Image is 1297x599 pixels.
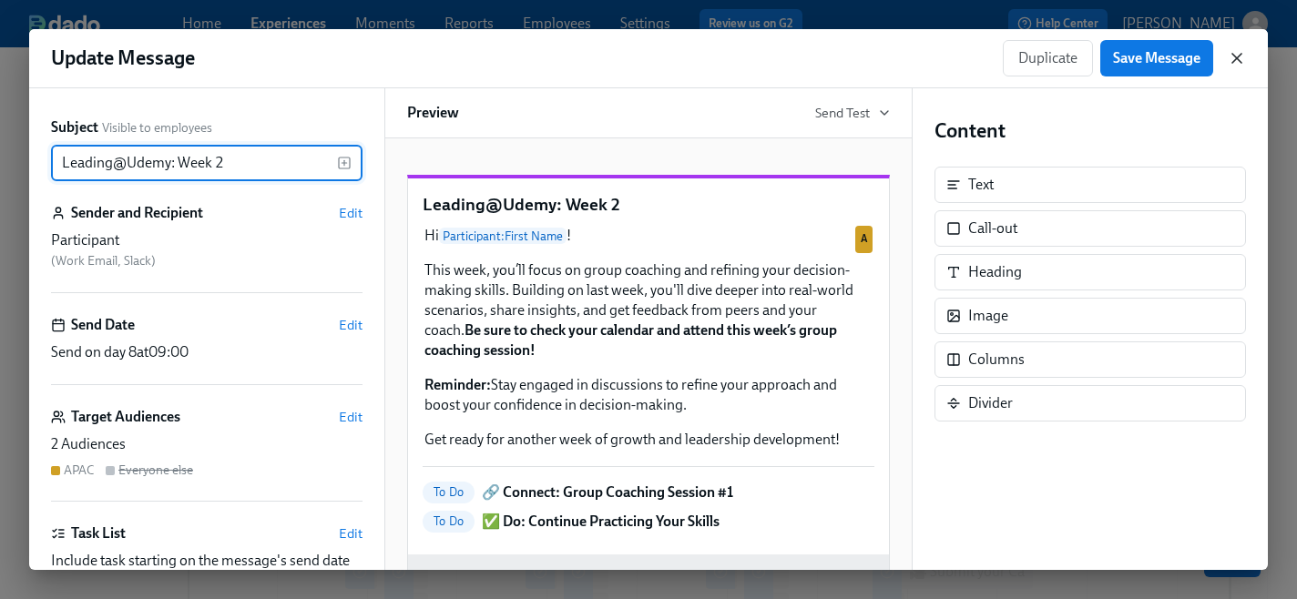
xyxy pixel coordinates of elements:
label: Subject [51,117,98,137]
div: Divider [934,385,1246,421]
h4: Content [934,117,1246,145]
span: ( Work Email, Slack ) [51,253,156,269]
h6: Target Audiences [71,407,180,427]
span: To Do [423,485,475,499]
div: Text [968,175,994,195]
p: Leading@Udemy: Week 2 [423,193,874,217]
div: Heading [968,262,1022,282]
div: Used by APAC audience [855,226,873,253]
div: HiParticipant:First Name! This week, you’ll focus on group coaching and refining your decision-ma... [423,224,874,452]
button: Edit [339,408,363,426]
div: Send on day 8 [51,342,363,362]
div: Columns [968,350,1025,370]
p: ✅ Do: Continue Practicing Your Skills [482,512,720,532]
div: Target AudiencesEdit2 AudiencesAPACEveryone else [51,407,363,502]
div: Call-out [968,218,1017,239]
div: Text [934,167,1246,203]
div: Send DateEditSend on day 8at09:00 [51,315,363,385]
p: 🔗 Connect: Group Coaching Session #1 [482,482,733,503]
div: Participant [51,230,363,250]
svg: Insert text variable [337,156,352,170]
span: Save Message [1113,49,1200,67]
h1: Update Message [51,45,195,72]
button: Save Message [1100,40,1213,76]
div: Image [968,306,1008,326]
div: 2 Audiences [51,434,363,454]
h6: Task List [71,523,126,543]
button: Duplicate [1003,40,1093,76]
div: APAC [64,462,95,479]
h6: Preview [407,103,459,123]
div: Heading [934,254,1246,290]
h6: Send Date [71,315,135,335]
h6: Sender and Recipient [71,203,203,223]
div: Columns [934,341,1246,378]
div: Sender and RecipientEditParticipant (Work Email, Slack) [51,203,363,293]
div: Call-out [934,210,1246,247]
button: Edit [339,524,363,543]
button: Edit [339,204,363,222]
span: Visible to employees [102,119,212,137]
div: Divider [968,393,1013,413]
div: Everyone else [118,462,193,479]
div: Image [934,298,1246,334]
span: To Do [423,514,475,528]
button: Edit [339,316,363,334]
button: Send Test [815,104,890,122]
span: Duplicate [1018,49,1077,67]
span: at 09:00 [137,343,189,360]
div: Include task starting on the message's send date [51,551,363,571]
